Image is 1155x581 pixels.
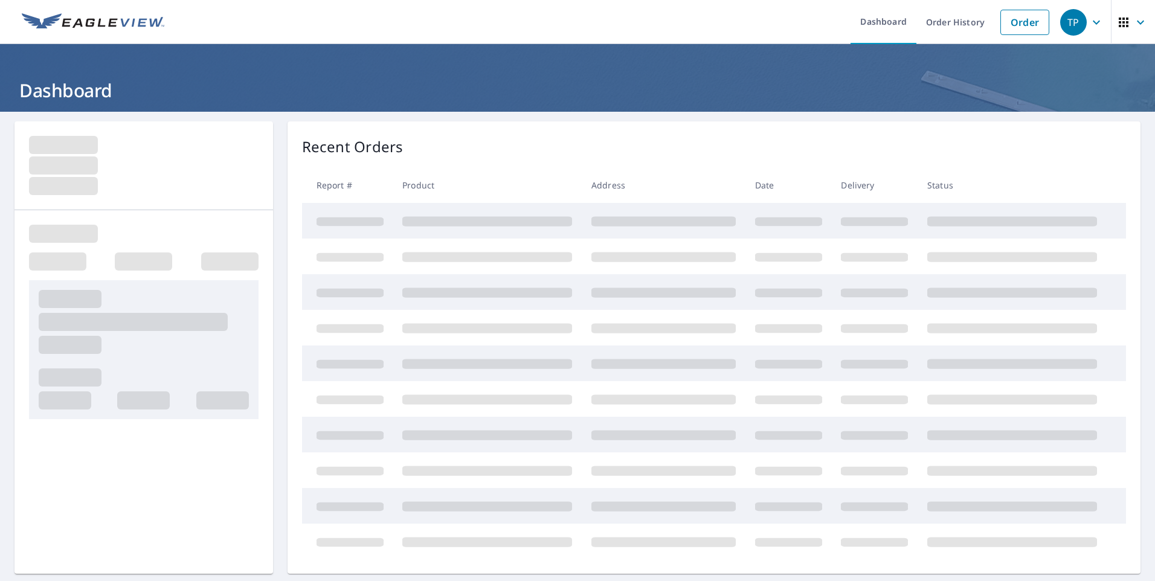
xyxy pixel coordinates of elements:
th: Product [393,167,582,203]
a: Order [1000,10,1049,35]
img: EV Logo [22,13,164,31]
th: Status [918,167,1107,203]
h1: Dashboard [14,78,1141,103]
p: Recent Orders [302,136,404,158]
th: Report # [302,167,393,203]
th: Delivery [831,167,918,203]
div: TP [1060,9,1087,36]
th: Date [745,167,832,203]
th: Address [582,167,745,203]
